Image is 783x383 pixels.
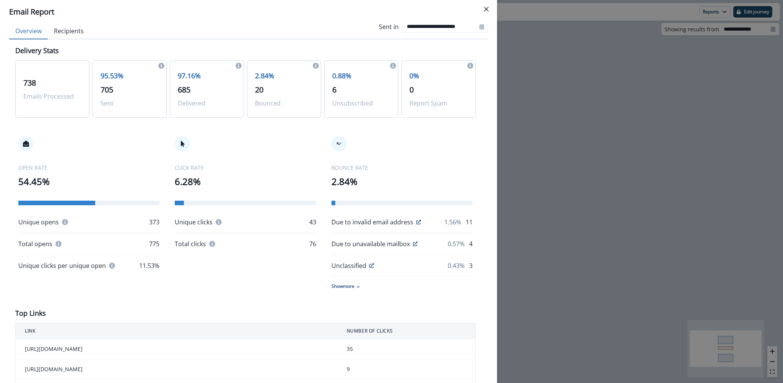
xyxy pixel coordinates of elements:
[139,261,159,270] p: 11.53%
[255,99,313,108] p: Bounced
[16,359,338,380] td: [URL][DOMAIN_NAME]
[175,239,206,248] p: Total clicks
[18,164,159,172] p: OPEN RATE
[309,239,316,248] p: 76
[178,84,190,95] span: 685
[16,323,338,339] th: LINK
[480,3,492,15] button: Close
[18,217,59,227] p: Unique opens
[101,71,159,81] p: 95.53%
[466,217,473,227] p: 11
[332,71,390,81] p: 0.88%
[331,164,473,172] p: BOUNCE RATE
[444,217,461,227] p: 1.56%
[149,217,159,227] p: 373
[9,23,48,39] button: Overview
[409,84,414,95] span: 0
[309,217,316,227] p: 43
[175,175,316,188] p: 6.28%
[255,71,313,81] p: 2.84%
[178,71,236,81] p: 97.16%
[18,175,159,188] p: 54.45%
[18,261,106,270] p: Unique clicks per unique open
[409,99,468,108] p: Report Spam
[16,339,338,359] td: [URL][DOMAIN_NAME]
[379,22,399,31] p: Sent in
[101,84,113,95] span: 705
[331,261,366,270] p: Unclassified
[331,217,413,227] p: Due to invalid email address
[338,359,476,380] td: 9
[175,217,213,227] p: Unique clicks
[469,261,473,270] p: 3
[448,261,465,270] p: 0.43%
[409,71,468,81] p: 0%
[101,99,159,108] p: Sent
[48,23,90,39] button: Recipients
[255,84,263,95] span: 20
[332,99,390,108] p: Unsubscribed
[149,239,159,248] p: 775
[23,92,81,101] p: Emails Processed
[9,6,488,18] div: Email Report
[331,283,354,290] p: Show more
[448,239,465,248] p: 0.57%
[332,84,336,95] span: 6
[175,164,316,172] p: CLICK RATE
[18,239,52,248] p: Total opens
[338,339,476,359] td: 35
[23,78,36,88] span: 738
[338,323,476,339] th: NUMBER OF CLICKS
[15,308,46,318] p: Top Links
[178,99,236,108] p: Delivered
[331,239,410,248] p: Due to unavailable mailbox
[469,239,473,248] p: 4
[15,45,59,56] p: Delivery Stats
[331,175,473,188] p: 2.84%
